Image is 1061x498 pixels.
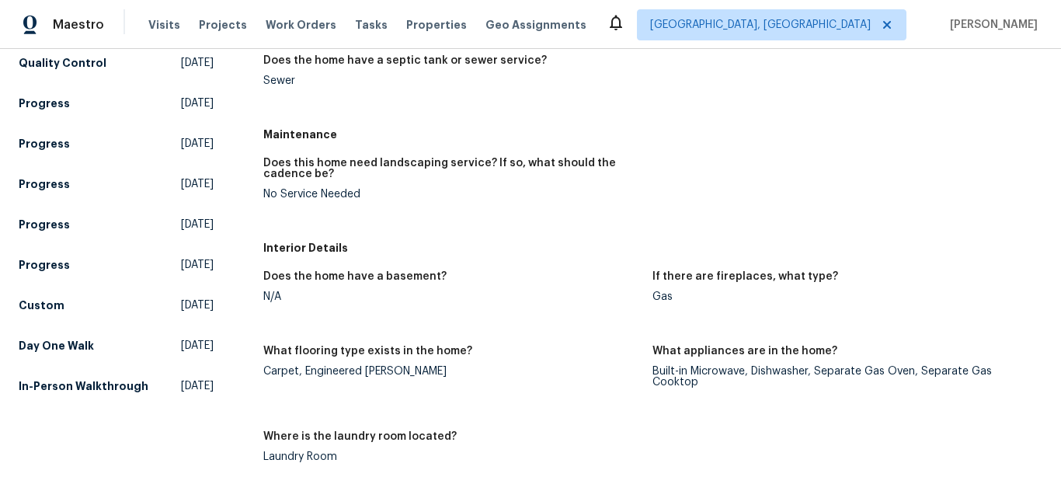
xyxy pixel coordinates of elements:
[181,217,214,232] span: [DATE]
[181,257,214,273] span: [DATE]
[19,55,106,71] h5: Quality Control
[944,17,1038,33] span: [PERSON_NAME]
[263,55,547,66] h5: Does the home have a septic tank or sewer service?
[19,257,70,273] h5: Progress
[263,451,641,462] div: Laundry Room
[199,17,247,33] span: Projects
[263,366,641,377] div: Carpet, Engineered [PERSON_NAME]
[19,217,70,232] h5: Progress
[652,366,1030,388] div: Built-in Microwave, Dishwasher, Separate Gas Oven, Separate Gas Cooktop
[19,211,214,239] a: Progress[DATE]
[181,96,214,111] span: [DATE]
[19,176,70,192] h5: Progress
[263,291,641,302] div: N/A
[19,136,70,151] h5: Progress
[266,17,336,33] span: Work Orders
[263,189,641,200] div: No Service Needed
[652,291,1030,302] div: Gas
[181,176,214,192] span: [DATE]
[263,240,1042,256] h5: Interior Details
[19,89,214,117] a: Progress[DATE]
[263,271,447,282] h5: Does the home have a basement?
[650,17,871,33] span: [GEOGRAPHIC_DATA], [GEOGRAPHIC_DATA]
[181,136,214,151] span: [DATE]
[19,251,214,279] a: Progress[DATE]
[19,96,70,111] h5: Progress
[652,271,838,282] h5: If there are fireplaces, what type?
[19,291,214,319] a: Custom[DATE]
[181,55,214,71] span: [DATE]
[19,298,64,313] h5: Custom
[263,158,641,179] h5: Does this home need landscaping service? If so, what should the cadence be?
[19,372,214,400] a: In-Person Walkthrough[DATE]
[181,378,214,394] span: [DATE]
[263,346,472,357] h5: What flooring type exists in the home?
[148,17,180,33] span: Visits
[263,431,457,442] h5: Where is the laundry room located?
[181,298,214,313] span: [DATE]
[263,75,641,86] div: Sewer
[652,346,837,357] h5: What appliances are in the home?
[263,127,1042,142] h5: Maintenance
[485,17,586,33] span: Geo Assignments
[355,19,388,30] span: Tasks
[19,49,214,77] a: Quality Control[DATE]
[19,130,214,158] a: Progress[DATE]
[406,17,467,33] span: Properties
[181,338,214,353] span: [DATE]
[53,17,104,33] span: Maestro
[19,378,148,394] h5: In-Person Walkthrough
[19,170,214,198] a: Progress[DATE]
[19,332,214,360] a: Day One Walk[DATE]
[19,338,94,353] h5: Day One Walk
